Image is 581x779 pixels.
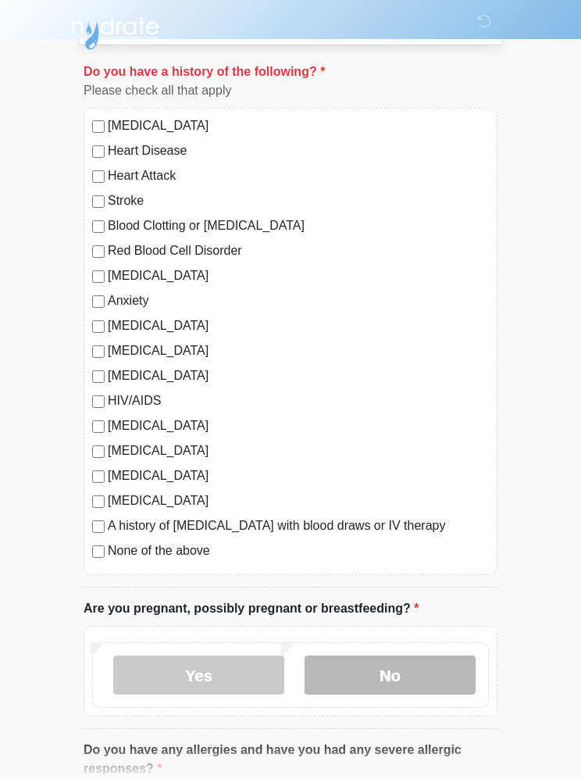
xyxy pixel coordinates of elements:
[305,656,476,695] label: No
[68,12,162,51] img: Hydrate IV Bar - Flagstaff Logo
[92,220,105,233] input: Blood Clotting or [MEDICAL_DATA]
[92,295,105,308] input: Anxiety
[84,741,497,778] label: Do you have any allergies and have you had any severe allergic responses?
[108,266,489,285] label: [MEDICAL_DATA]
[108,166,489,185] label: Heart Attack
[108,391,489,410] label: HIV/AIDS
[92,345,105,358] input: [MEDICAL_DATA]
[108,416,489,435] label: [MEDICAL_DATA]
[108,541,489,560] label: None of the above
[108,191,489,210] label: Stroke
[84,63,325,81] label: Do you have a history of the following?
[92,420,105,433] input: [MEDICAL_DATA]
[108,466,489,485] label: [MEDICAL_DATA]
[92,395,105,408] input: HIV/AIDS
[108,366,489,385] label: [MEDICAL_DATA]
[92,495,105,508] input: [MEDICAL_DATA]
[108,116,489,135] label: [MEDICAL_DATA]
[92,470,105,483] input: [MEDICAL_DATA]
[92,520,105,533] input: A history of [MEDICAL_DATA] with blood draws or IV therapy
[84,81,497,100] div: Please check all that apply
[92,270,105,283] input: [MEDICAL_DATA]
[92,170,105,183] input: Heart Attack
[108,241,489,260] label: Red Blood Cell Disorder
[92,245,105,258] input: Red Blood Cell Disorder
[108,491,489,510] label: [MEDICAL_DATA]
[108,341,489,360] label: [MEDICAL_DATA]
[92,120,105,133] input: [MEDICAL_DATA]
[113,656,284,695] label: Yes
[92,370,105,383] input: [MEDICAL_DATA]
[92,545,105,558] input: None of the above
[108,441,489,460] label: [MEDICAL_DATA]
[108,516,489,535] label: A history of [MEDICAL_DATA] with blood draws or IV therapy
[92,195,105,208] input: Stroke
[108,216,489,235] label: Blood Clotting or [MEDICAL_DATA]
[108,141,489,160] label: Heart Disease
[92,320,105,333] input: [MEDICAL_DATA]
[92,445,105,458] input: [MEDICAL_DATA]
[108,291,489,310] label: Anxiety
[108,316,489,335] label: [MEDICAL_DATA]
[84,599,419,618] label: Are you pregnant, possibly pregnant or breastfeeding?
[92,145,105,158] input: Heart Disease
